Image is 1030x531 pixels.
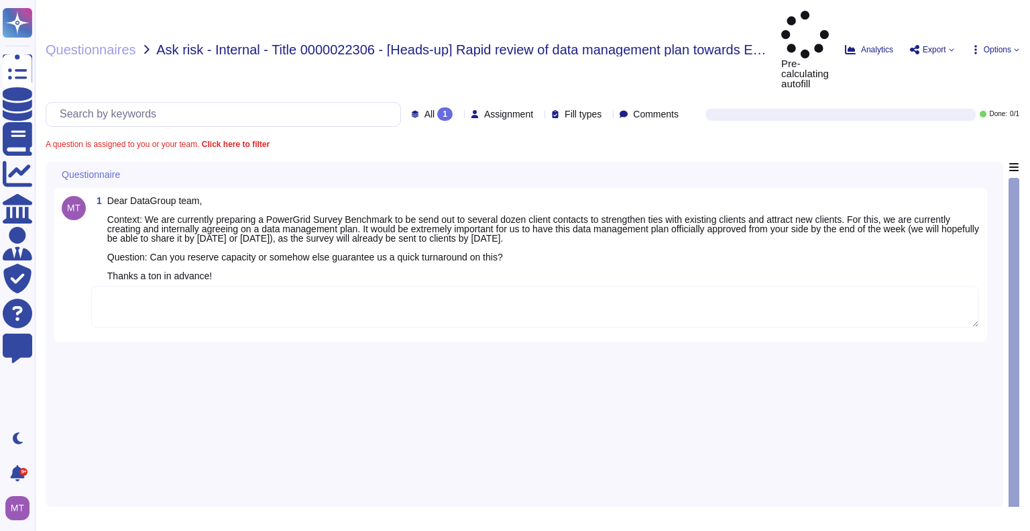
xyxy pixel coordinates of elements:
img: user [62,196,86,220]
span: All [424,109,435,119]
span: 1 [91,196,102,205]
span: Dear DataGroup team, Context: We are currently preparing a PowerGrid Survey Benchmark to be send ... [107,195,979,281]
span: Pre-calculating autofill [781,11,829,89]
span: Options [984,46,1011,54]
div: 9+ [19,468,27,476]
span: 0 / 1 [1010,111,1019,117]
div: 1 [437,107,453,121]
button: user [3,493,39,523]
span: Fill types [565,109,602,119]
span: Ask risk - Internal - Title 0000022306 - [Heads-up] Rapid review of data management plan towards ... [156,43,770,56]
span: Comments [633,109,679,119]
b: Click here to filter [199,140,270,149]
button: Analytics [845,44,893,55]
span: Done: [989,111,1007,117]
span: Questionnaires [46,43,136,56]
span: Export [923,46,946,54]
span: Analytics [861,46,893,54]
span: A question is assigned to you or your team. [46,140,270,148]
img: user [5,496,30,520]
span: Questionnaire [62,170,120,179]
span: Assignment [484,109,533,119]
input: Search by keywords [53,103,400,126]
